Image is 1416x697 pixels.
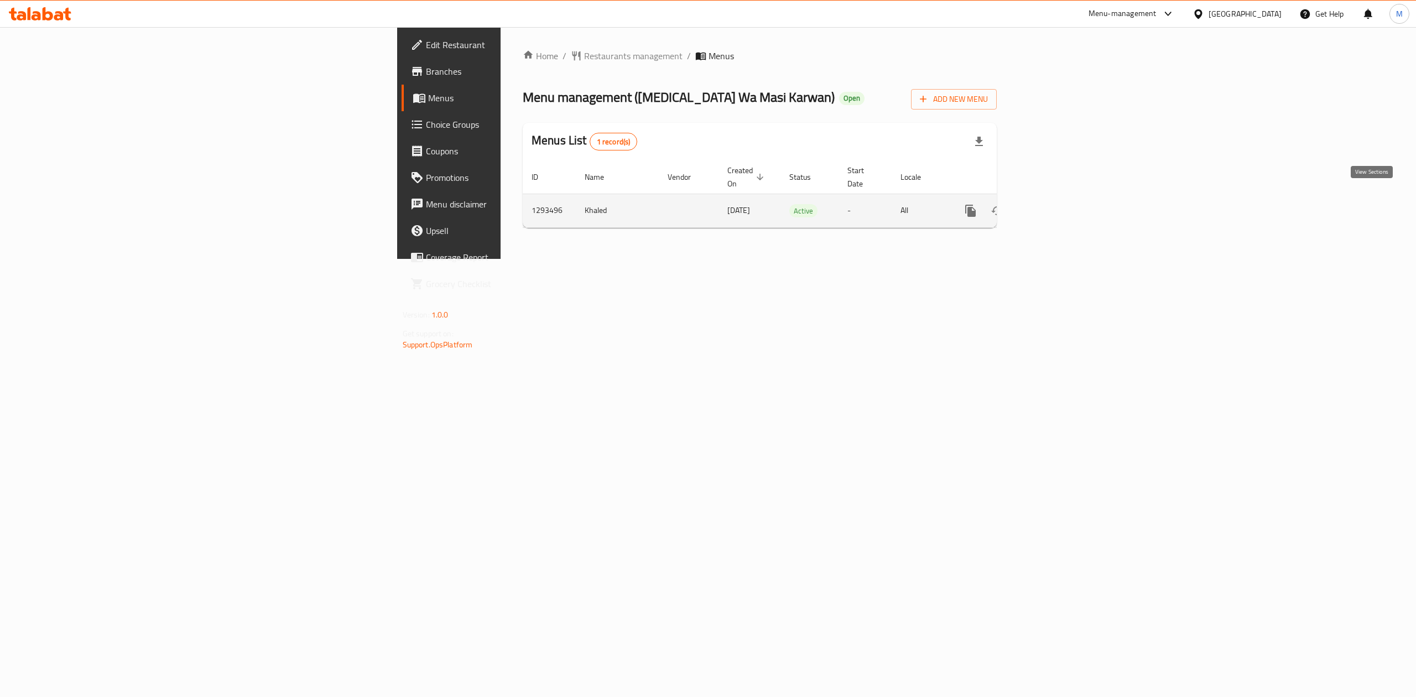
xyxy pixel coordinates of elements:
[532,170,553,184] span: ID
[426,277,625,290] span: Grocery Checklist
[426,38,625,51] span: Edit Restaurant
[668,170,705,184] span: Vendor
[590,133,638,150] div: Total records count
[585,170,618,184] span: Name
[402,138,634,164] a: Coupons
[523,160,1073,228] table: enhanced table
[402,85,634,111] a: Menus
[727,164,767,190] span: Created On
[957,197,984,224] button: more
[709,49,734,63] span: Menus
[402,32,634,58] a: Edit Restaurant
[426,197,625,211] span: Menu disclaimer
[1209,8,1282,20] div: [GEOGRAPHIC_DATA]
[403,337,473,352] a: Support.OpsPlatform
[839,93,865,103] span: Open
[984,197,1011,224] button: Change Status
[532,132,637,150] h2: Menus List
[403,308,430,322] span: Version:
[523,85,835,110] span: Menu management ( [MEDICAL_DATA] Wa Masi Karwan )
[426,251,625,264] span: Coverage Report
[402,244,634,271] a: Coverage Report
[789,205,818,217] span: Active
[426,171,625,184] span: Promotions
[402,271,634,297] a: Grocery Checklist
[402,191,634,217] a: Menu disclaimer
[426,224,625,237] span: Upsell
[727,203,750,217] span: [DATE]
[687,49,691,63] li: /
[966,128,992,155] div: Export file
[789,204,818,217] div: Active
[911,89,997,110] button: Add New Menu
[920,92,988,106] span: Add New Menu
[590,137,637,147] span: 1 record(s)
[431,308,449,322] span: 1.0.0
[839,194,892,227] td: -
[426,65,625,78] span: Branches
[426,118,625,131] span: Choice Groups
[847,164,878,190] span: Start Date
[402,111,634,138] a: Choice Groups
[900,170,935,184] span: Locale
[402,58,634,85] a: Branches
[402,164,634,191] a: Promotions
[892,194,949,227] td: All
[789,170,825,184] span: Status
[839,92,865,105] div: Open
[1396,8,1403,20] span: M
[428,91,625,105] span: Menus
[403,326,454,341] span: Get support on:
[1089,7,1157,20] div: Menu-management
[949,160,1073,194] th: Actions
[523,49,997,63] nav: breadcrumb
[426,144,625,158] span: Coupons
[402,217,634,244] a: Upsell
